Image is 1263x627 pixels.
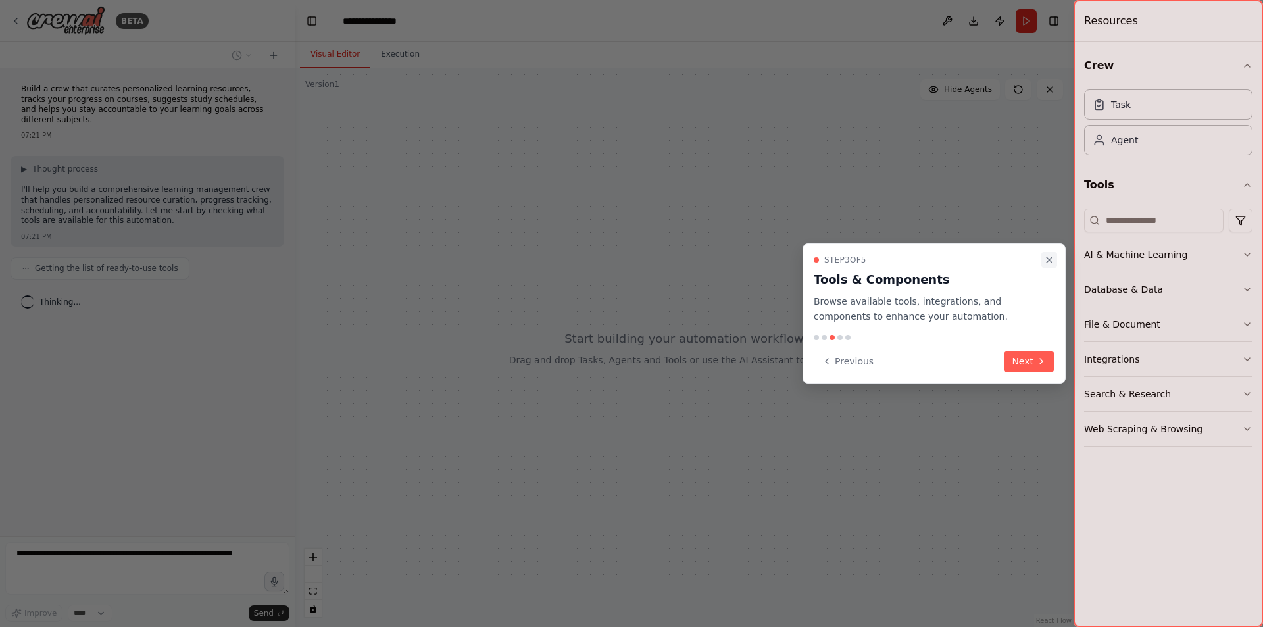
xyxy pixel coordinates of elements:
[814,294,1039,324] p: Browse available tools, integrations, and components to enhance your automation.
[1041,252,1057,268] button: Close walkthrough
[814,351,881,372] button: Previous
[824,255,866,265] span: Step 3 of 5
[1004,351,1054,372] button: Next
[303,12,321,30] button: Hide left sidebar
[814,270,1039,289] h3: Tools & Components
